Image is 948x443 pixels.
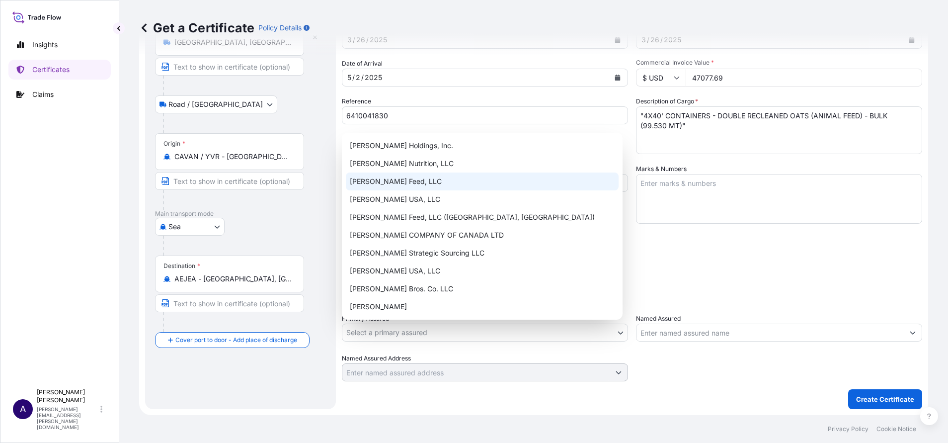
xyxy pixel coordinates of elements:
p: Policy Details [258,23,302,33]
div: [PERSON_NAME] Holdings, Inc. [346,137,619,155]
div: [PERSON_NAME] Feed, LLC ([GEOGRAPHIC_DATA], [GEOGRAPHIC_DATA]) [346,208,619,226]
div: [PERSON_NAME] USA, LLC [346,262,619,280]
div: [PERSON_NAME] COMPANY OF CANADA LTD [346,226,619,244]
div: [PERSON_NAME] [346,298,619,316]
div: [PERSON_NAME] Feed, LLC [346,173,619,190]
div: [PERSON_NAME] USA, LLC [346,190,619,208]
div: [PERSON_NAME] Bros. Co. LLC [346,280,619,298]
div: [PERSON_NAME] Nutrition, LLC [346,155,619,173]
p: Get a Certificate [139,20,254,36]
div: [PERSON_NAME] Strategic Sourcing LLC [346,244,619,262]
